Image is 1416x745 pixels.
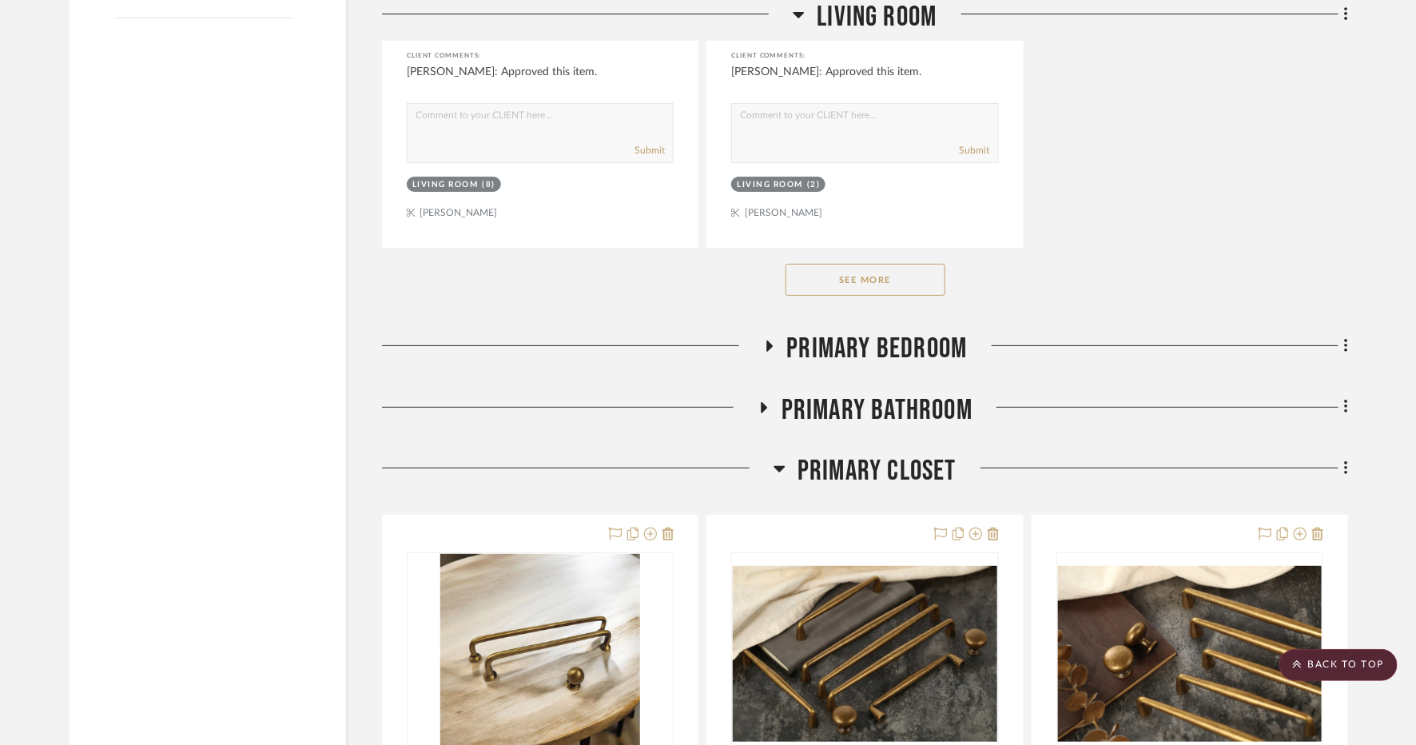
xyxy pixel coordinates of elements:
span: Primary Bedroom [787,332,968,366]
div: [PERSON_NAME]: Approved this item. [731,64,998,96]
button: See More [786,264,945,296]
div: [PERSON_NAME]: Approved this item. [407,64,674,96]
div: Living Room [737,179,803,191]
div: (8) [483,179,496,191]
button: Submit [960,143,990,157]
scroll-to-top-button: BACK TO TOP [1279,649,1398,681]
img: Retro Cabinet door Pulls kitchen cupboard Handle Drawer Pull Handles Antique Bronze Dresser Pull [1058,566,1322,742]
div: (2) [807,179,821,191]
div: Living Room [412,179,479,191]
img: Retro Cabinet door Pulls kitchen cupboard Handle Drawer Pull Handles Antique Bronze Dresser Pull [733,566,996,742]
span: Primary Bathroom [782,393,973,428]
span: Primary Closet [797,454,957,488]
button: Submit [634,143,665,157]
